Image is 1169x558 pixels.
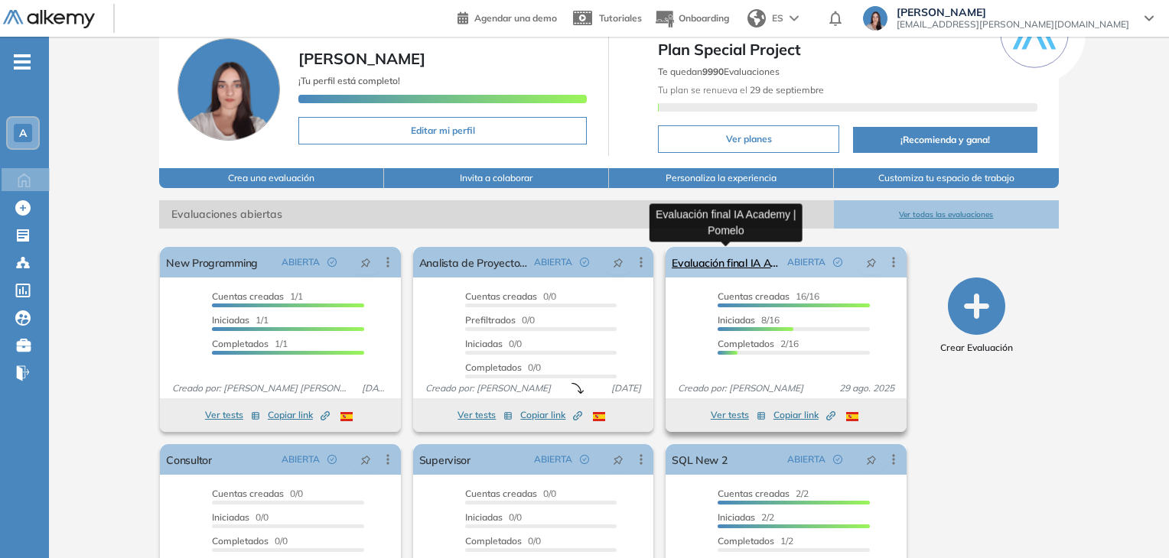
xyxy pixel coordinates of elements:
div: Widget de chat [1092,485,1169,558]
button: Ver tests [711,406,766,424]
button: pushpin [855,250,888,274]
span: Completados [212,535,269,547]
span: Cuentas creadas [212,290,284,302]
a: Analista de Proyecto - OPS SEP [419,247,528,277]
span: Cuentas creadas [718,488,790,499]
span: A [19,127,27,139]
a: Supervisor [419,444,471,475]
a: Consultor [166,444,212,475]
img: ESP [846,412,858,421]
button: Personaliza la experiencia [609,168,834,188]
span: Completados [718,338,774,349]
span: 8/16 [718,314,780,326]
img: ESP [593,412,605,421]
span: [PERSON_NAME] [298,49,425,68]
span: Cuentas creadas [718,290,790,302]
span: Completados [718,535,774,547]
span: Copiar link [520,408,582,422]
span: ABIERTA [787,453,825,466]
span: ABIERTA [282,255,320,269]
span: check-circle [327,455,337,464]
span: Completados [212,338,269,349]
span: check-circle [327,258,337,267]
button: Invita a colaborar [384,168,609,188]
button: pushpin [349,447,383,472]
span: [PERSON_NAME] [897,6,1129,18]
span: 1/2 [718,535,793,547]
button: Crea una evaluación [159,168,384,188]
span: pushpin [866,256,877,268]
span: Tutoriales [599,12,642,24]
span: Copiar link [268,408,330,422]
button: Editar mi perfil [298,117,587,144]
span: Onboarding [679,12,729,24]
span: 29 ago. 2025 [833,381,900,395]
span: 1/1 [212,314,269,326]
img: world [747,9,766,28]
span: ABIERTA [534,453,572,466]
span: Copiar link [773,408,835,422]
span: 0/0 [465,314,535,326]
span: Agendar una demo [474,12,557,24]
span: 0/0 [212,535,288,547]
span: Tu plan se renueva el [658,84,824,96]
span: [EMAIL_ADDRESS][PERSON_NAME][DOMAIN_NAME] [897,18,1129,31]
span: Completados [465,362,522,373]
span: Plan Special Project [658,38,1037,61]
span: 0/0 [465,362,541,373]
button: Copiar link [520,406,582,424]
span: ES [772,11,783,25]
span: [DATE] [356,381,394,395]
span: Evaluaciones abiertas [159,200,834,229]
span: 0/0 [465,511,522,523]
img: Logo [3,10,95,29]
button: Crear Evaluación [940,277,1013,355]
button: Copiar link [773,406,835,424]
img: Foto de perfil [177,38,280,141]
img: arrow [790,15,799,21]
span: Iniciadas [212,314,249,326]
button: pushpin [601,250,635,274]
button: Ver todas las evaluaciones [834,200,1059,229]
b: 29 de septiembre [747,84,824,96]
span: Iniciadas [465,511,503,523]
span: 0/0 [212,511,269,523]
span: pushpin [360,256,371,268]
a: SQL New 2 [672,444,728,475]
span: Prefiltrados [465,314,516,326]
span: 1/1 [212,290,303,302]
span: check-circle [833,258,842,267]
div: Evaluación final IA Academy | Pomelo [650,203,803,242]
span: Cuentas creadas [465,488,537,499]
span: ABIERTA [534,255,572,269]
span: check-circle [833,455,842,464]
span: Crear Evaluación [940,341,1013,355]
button: Ver planes [658,125,839,153]
button: pushpin [349,250,383,274]
a: Evaluación final IA Academy | Pomelo [672,247,780,277]
span: Te quedan Evaluaciones [658,66,780,77]
span: pushpin [613,256,624,268]
span: ABIERTA [787,255,825,269]
span: ¡Tu perfil está completo! [298,75,400,86]
span: [DATE] [605,381,647,395]
span: 0/0 [465,535,541,547]
span: ABIERTA [282,453,320,466]
i: - [14,60,31,63]
span: Cuentas creadas [212,488,284,499]
span: Cuentas creadas [465,290,537,302]
span: 0/0 [465,290,556,302]
button: pushpin [855,447,888,472]
span: Creado por: [PERSON_NAME] [PERSON_NAME] [166,381,356,395]
span: 2/2 [718,511,774,523]
span: check-circle [580,258,589,267]
span: 0/0 [465,338,522,349]
span: Creado por: [PERSON_NAME] [419,381,557,395]
span: pushpin [360,453,371,466]
span: Creado por: [PERSON_NAME] [672,381,809,395]
button: Onboarding [654,2,729,35]
span: 0/0 [465,488,556,499]
span: Iniciadas [718,511,755,523]
span: 2/2 [718,488,809,499]
button: Copiar link [268,406,330,424]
